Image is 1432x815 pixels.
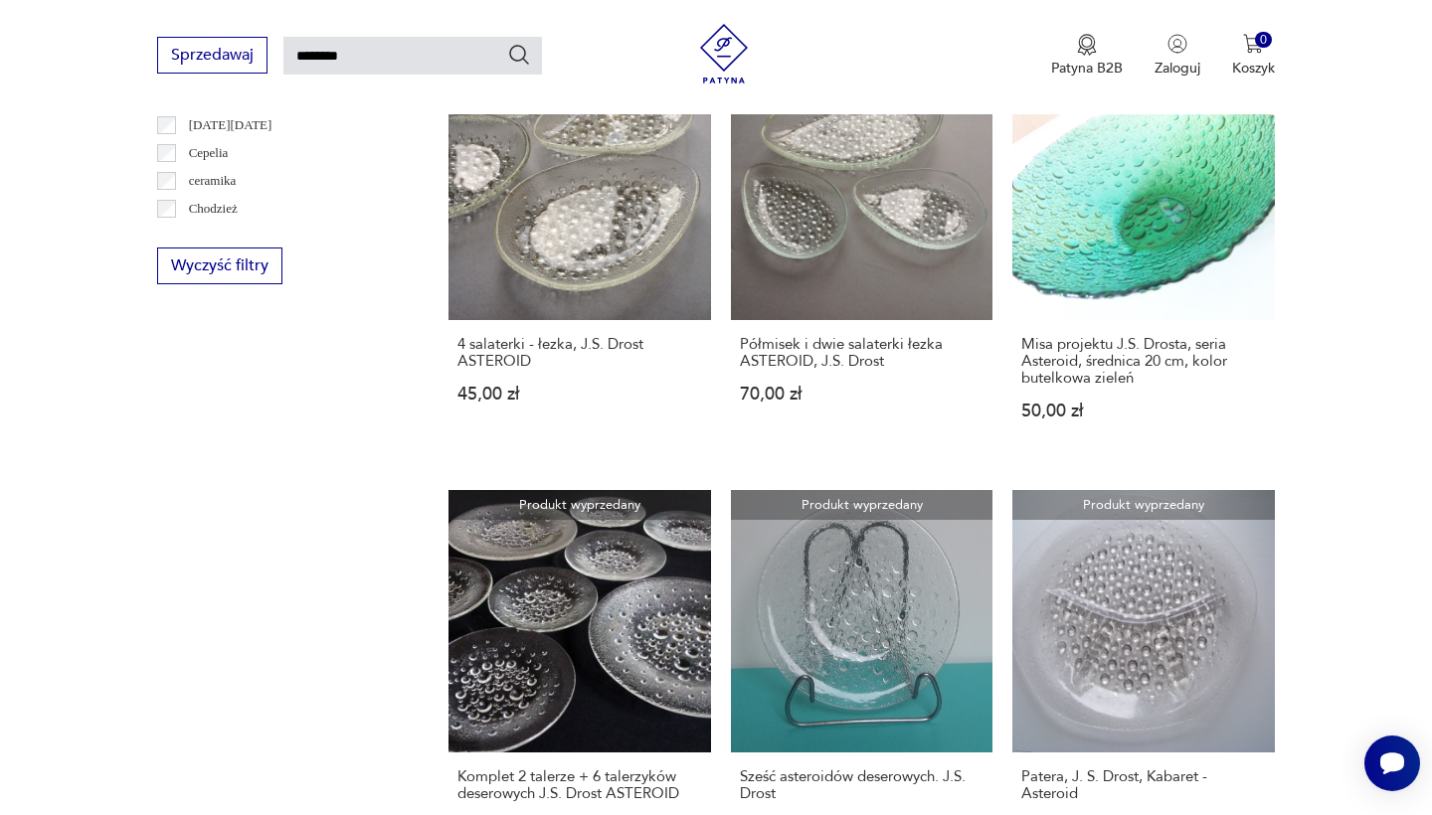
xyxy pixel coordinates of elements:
img: Ikona medalu [1077,34,1097,56]
a: Produkt wyprzedany4 salaterki - łezka, J.S. Drost ASTEROID4 salaterki - łezka, J.S. Drost ASTEROI... [448,59,710,458]
button: Patyna B2B [1051,34,1123,78]
div: 0 [1255,32,1272,49]
button: Szukaj [507,43,531,67]
p: Ćmielów [189,226,237,247]
a: Produkt wyprzedanyPółmisek i dwie salaterki łezka ASTEROID, J.S. DrostPółmisek i dwie salaterki ł... [731,59,992,458]
img: Ikonka użytkownika [1167,34,1187,54]
p: ceramika [189,170,237,192]
button: Zaloguj [1155,34,1200,78]
p: Chodzież [189,198,238,220]
button: Sprzedawaj [157,37,268,74]
h3: Patera, J. S. Drost, Kabaret - Asteroid [1021,768,1265,802]
img: Patyna - sklep z meblami i dekoracjami vintage [694,24,754,83]
p: Patyna B2B [1051,59,1123,78]
img: Ikona koszyka [1243,34,1263,54]
a: Sprzedawaj [157,50,268,64]
h3: 4 salaterki - łezka, J.S. Drost ASTEROID [457,336,701,370]
p: 70,00 zł [740,386,984,403]
a: Produkt wyprzedanyMisa projektu J.S. Drosta, seria Asteroid, średnica 20 cm, kolor butelkowa ziel... [1012,59,1274,458]
p: [DATE][DATE] [189,114,272,136]
p: 45,00 zł [457,386,701,403]
h3: Komplet 2 talerze + 6 talerzyków deserowych J.S. Drost ASTEROID [457,768,701,802]
p: 50,00 zł [1021,403,1265,419]
button: Wyczyść filtry [157,247,282,284]
h3: Misa projektu J.S. Drosta, seria Asteroid, średnica 20 cm, kolor butelkowa zieleń [1021,336,1265,387]
p: Cepelia [189,142,229,164]
p: Koszyk [1232,59,1275,78]
h3: Półmisek i dwie salaterki łezka ASTEROID, J.S. Drost [740,336,984,370]
button: 0Koszyk [1232,34,1275,78]
iframe: Smartsupp widget button [1364,735,1420,791]
h3: Sześć asteroidów deserowych. J.S. Drost [740,768,984,802]
a: Ikona medaluPatyna B2B [1051,34,1123,78]
p: Zaloguj [1155,59,1200,78]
